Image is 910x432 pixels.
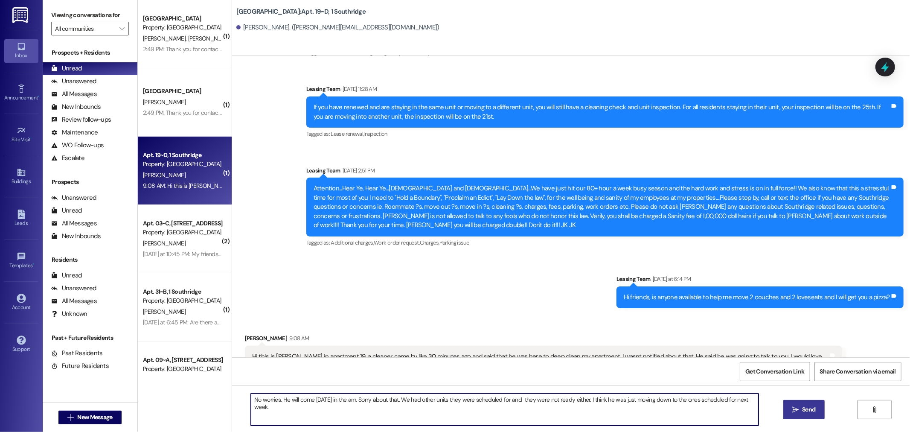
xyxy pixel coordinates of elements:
[624,293,890,302] div: Hi friends, is anyone available to help me move 2 couches and 2 loveseats and I will get you a pi...
[340,85,377,93] div: [DATE] 11:28 AM
[51,219,97,228] div: All Messages
[783,400,825,419] button: Send
[871,406,878,413] i: 
[51,309,87,318] div: Unknown
[43,48,137,57] div: Prospects + Residents
[143,109,509,117] div: 2:49 PM: Thank you for contacting our leasing department. A leasing partner will be in touch with...
[51,141,104,150] div: WO Follow-ups
[374,239,420,246] span: Work order request ,
[745,367,804,376] span: Get Conversation Link
[439,239,469,246] span: Parking issue
[51,128,98,137] div: Maintenance
[740,362,810,381] button: Get Conversation Link
[4,123,38,146] a: Site Visit •
[143,219,222,228] div: Apt. 03~C, [STREET_ADDRESS]
[188,35,233,42] span: [PERSON_NAME]
[236,7,366,16] b: [GEOGRAPHIC_DATA]: Apt. 19~D, 1 Southridge
[314,103,890,121] div: If you have renewed and are staying in the same unit or moving to a different unit, you will stil...
[373,49,393,56] span: Charges ,
[4,207,38,230] a: Leads
[31,135,32,141] span: •
[252,352,829,371] div: Hi this is [PERSON_NAME] in apartment 19, a cleaner came by like 30 minutes ago and said that he ...
[51,232,101,241] div: New Inbounds
[51,115,111,124] div: Review follow-ups
[143,318,572,326] div: [DATE] at 6:45 PM: Are there any nice couches that you are getting rid of? I moved out but I'd be...
[33,261,34,267] span: •
[51,297,97,306] div: All Messages
[820,367,896,376] span: Share Conversation via email
[51,362,109,371] div: Future Residents
[51,193,96,202] div: Unanswered
[143,35,188,42] span: [PERSON_NAME]
[814,362,901,381] button: Share Conversation via email
[412,49,440,56] span: Call request ,
[143,239,186,247] span: [PERSON_NAME]
[12,7,30,23] img: ResiDesk Logo
[393,49,412,56] span: Deposit ,
[143,23,222,32] div: Property: [GEOGRAPHIC_DATA]
[67,414,74,421] i: 
[420,239,439,246] span: Charges ,
[51,77,96,86] div: Unanswered
[287,334,309,343] div: 9:08 AM
[340,166,375,175] div: [DATE] 2:51 PM
[143,365,222,374] div: Property: [GEOGRAPHIC_DATA]
[245,334,842,346] div: [PERSON_NAME]
[143,296,222,305] div: Property: [GEOGRAPHIC_DATA]
[51,271,82,280] div: Unread
[143,308,186,315] span: [PERSON_NAME]
[331,239,374,246] span: Additional charges ,
[802,405,815,414] span: Send
[119,25,124,32] i: 
[354,49,373,56] span: Cleaning ,
[4,39,38,62] a: Inbox
[51,284,96,293] div: Unanswered
[143,171,186,179] span: [PERSON_NAME]
[51,154,84,163] div: Escalate
[51,206,82,215] div: Unread
[306,166,904,178] div: Leasing Team
[363,130,387,137] span: Inspection
[306,85,904,96] div: Leasing Team
[143,151,222,160] div: Apt. 19~D, 1 Southridge
[143,160,222,169] div: Property: [GEOGRAPHIC_DATA]
[38,93,39,99] span: •
[143,228,222,237] div: Property: [GEOGRAPHIC_DATA]
[51,102,101,111] div: New Inbounds
[314,184,890,230] div: Attention...Hear Ye, Hear Ye...[DEMOGRAPHIC_DATA] and [DEMOGRAPHIC_DATA]...We have just hit our 8...
[331,49,354,56] span: Move out ,
[143,250,333,258] div: [DATE] at 10:45 PM: My friends and I just moved out of [GEOGRAPHIC_DATA].
[792,406,799,413] i: 
[306,236,904,249] div: Tagged as:
[4,165,38,188] a: Buildings
[143,356,222,365] div: Apt. 09~A, [STREET_ADDRESS]
[331,130,364,137] span: Lease renewal ,
[143,45,509,53] div: 2:49 PM: Thank you for contacting our leasing department. A leasing partner will be in touch with...
[51,9,129,22] label: Viewing conversations for
[51,64,82,73] div: Unread
[55,22,115,35] input: All communities
[4,249,38,272] a: Templates •
[143,98,186,106] span: [PERSON_NAME]
[143,14,222,23] div: [GEOGRAPHIC_DATA]
[143,87,222,96] div: [GEOGRAPHIC_DATA]
[43,255,137,264] div: Residents
[43,178,137,187] div: Prospects
[4,291,38,314] a: Account
[616,274,904,286] div: Leasing Team
[51,90,97,99] div: All Messages
[306,128,904,140] div: Tagged as:
[43,333,137,342] div: Past + Future Residents
[236,23,439,32] div: [PERSON_NAME]. ([PERSON_NAME][EMAIL_ADDRESS][DOMAIN_NAME])
[143,287,222,296] div: Apt. 31~B, 1 Southridge
[651,274,691,283] div: [DATE] at 6:14 PM
[440,49,454,56] span: Praise
[77,413,112,422] span: New Message
[58,411,122,424] button: New Message
[4,333,38,356] a: Support
[251,394,759,426] textarea: No worries. He will come [DATE] in the am. Sorry about that. We had other units they were schedul...
[51,349,103,358] div: Past Residents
